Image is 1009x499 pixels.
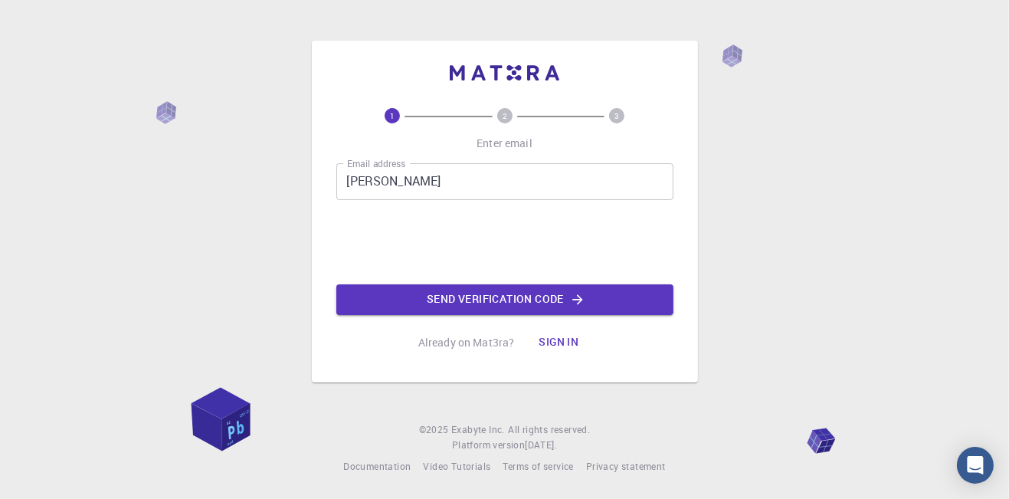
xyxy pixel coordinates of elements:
[586,459,666,474] a: Privacy statement
[347,157,405,170] label: Email address
[423,460,490,472] span: Video Tutorials
[343,460,411,472] span: Documentation
[343,459,411,474] a: Documentation
[525,438,557,451] span: [DATE] .
[586,460,666,472] span: Privacy statement
[503,459,573,474] a: Terms of service
[503,460,573,472] span: Terms of service
[614,110,619,121] text: 3
[423,459,490,474] a: Video Tutorials
[957,447,994,484] div: Open Intercom Messenger
[390,110,395,121] text: 1
[503,110,507,121] text: 2
[451,422,505,438] a: Exabyte Inc.
[418,335,515,350] p: Already on Mat3ra?
[419,422,451,438] span: © 2025
[525,438,557,453] a: [DATE].
[388,212,621,272] iframe: reCAPTCHA
[508,422,590,438] span: All rights reserved.
[336,284,673,315] button: Send verification code
[477,136,532,151] p: Enter email
[526,327,591,358] button: Sign in
[451,423,505,435] span: Exabyte Inc.
[452,438,525,453] span: Platform version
